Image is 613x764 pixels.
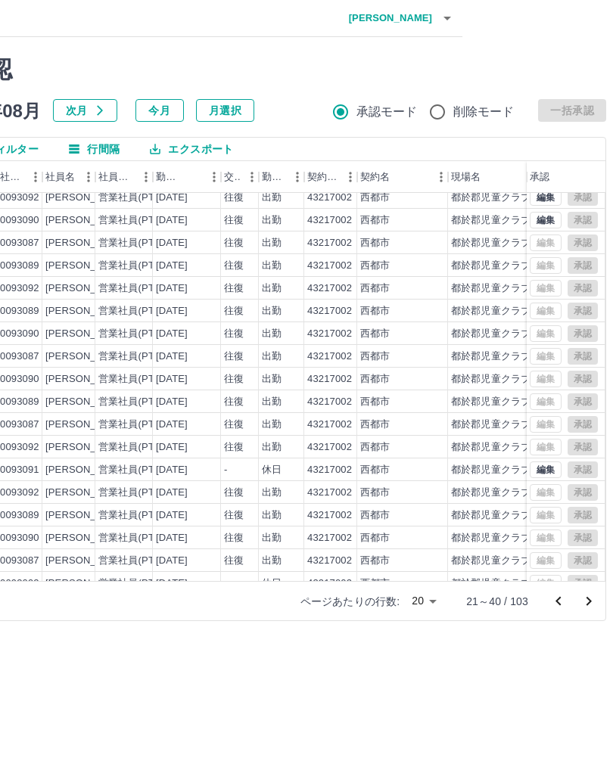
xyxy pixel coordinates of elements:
p: 21～40 / 103 [466,594,528,609]
div: 営業社員(PT契約) [98,395,178,409]
div: 43217002 [307,259,352,273]
div: 往復 [224,327,244,341]
div: 営業社員(PT契約) [98,327,178,341]
div: 西都市 [360,304,390,318]
div: 営業社員(PT契約) [98,486,178,500]
button: 前のページへ [543,586,574,616]
div: 都於郡児童クラブ [451,440,531,455]
div: 西都市 [360,554,390,568]
div: 都於郡児童クラブ [451,213,531,228]
div: 出勤 [262,349,282,364]
button: 行間隔 [57,138,132,160]
div: 都於郡児童クラブ [451,418,531,432]
div: 都於郡児童クラブ [451,463,531,477]
button: 今月 [135,99,184,122]
div: 西都市 [360,395,390,409]
div: 社員名 [42,161,95,193]
div: 出勤 [262,372,282,387]
button: エクスポート [138,138,245,160]
div: [PERSON_NAME] [45,440,128,455]
div: [PERSON_NAME] [45,463,128,477]
div: [DATE] [156,508,188,523]
div: [DATE] [156,463,188,477]
div: [PERSON_NAME] [45,508,128,523]
div: [DATE] [156,259,188,273]
div: 往復 [224,259,244,273]
div: [DATE] [156,531,188,545]
button: メニュー [203,166,226,188]
div: 営業社員(PT契約) [98,304,178,318]
button: メニュー [430,166,453,188]
div: 現場名 [451,161,481,193]
div: 往復 [224,508,244,523]
div: 西都市 [360,508,390,523]
div: 43217002 [307,349,352,364]
div: 交通費 [224,161,241,193]
div: 西都市 [360,418,390,432]
button: 次月 [53,99,117,122]
div: 西都市 [360,463,390,477]
div: 契約コード [304,161,357,193]
div: 交通費 [221,161,259,193]
div: 都於郡児童クラブ [451,327,531,341]
div: [DATE] [156,440,188,455]
div: 出勤 [262,236,282,250]
div: 都於郡児童クラブ [451,508,531,523]
button: メニュー [521,166,543,188]
div: [PERSON_NAME] [45,327,128,341]
div: 西都市 [360,236,390,250]
div: 営業社員(PT契約) [98,463,178,477]
div: 43217002 [307,395,352,409]
div: 往復 [224,554,244,568]
div: 西都市 [360,349,390,364]
div: 都於郡児童クラブ [451,554,531,568]
div: 西都市 [360,191,390,205]
div: 往復 [224,191,244,205]
div: - [224,576,227,591]
button: メニュー [77,166,100,188]
span: 削除モード [453,103,515,121]
div: 休日 [262,576,282,591]
div: 43217002 [307,372,352,387]
div: 往復 [224,440,244,455]
div: 営業社員(PT契約) [98,418,178,432]
div: 43217002 [307,327,352,341]
div: 社員区分 [95,161,153,193]
div: 都於郡児童クラブ [451,281,531,296]
div: 43217002 [307,236,352,250]
div: 出勤 [262,259,282,273]
div: [DATE] [156,281,188,296]
div: 往復 [224,418,244,432]
button: メニュー [339,166,362,188]
div: 出勤 [262,191,282,205]
div: 社員区分 [98,161,135,193]
div: 20 [406,590,442,612]
div: 営業社員(PT契約) [98,349,178,364]
div: [PERSON_NAME] [45,418,128,432]
div: 往復 [224,281,244,296]
div: [DATE] [156,372,188,387]
div: 出勤 [262,304,282,318]
div: 往復 [224,304,244,318]
div: 契約コード [307,161,339,193]
div: 承認 [530,161,549,193]
div: 契約名 [360,161,390,193]
div: [PERSON_NAME] [45,372,128,387]
div: 西都市 [360,281,390,296]
div: 西都市 [360,213,390,228]
div: 西都市 [360,327,390,341]
div: [PERSON_NAME] [45,554,128,568]
div: 営業社員(PT契約) [98,191,178,205]
span: 承認モード [356,103,418,121]
div: 出勤 [262,213,282,228]
div: 出勤 [262,508,282,523]
div: 営業社員(PT契約) [98,440,178,455]
div: 現場名 [448,161,539,193]
div: 往復 [224,395,244,409]
div: 43217002 [307,304,352,318]
div: 西都市 [360,486,390,500]
div: 43217002 [307,554,352,568]
div: 都於郡児童クラブ [451,304,531,318]
div: [PERSON_NAME] [45,236,128,250]
div: 往復 [224,213,244,228]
